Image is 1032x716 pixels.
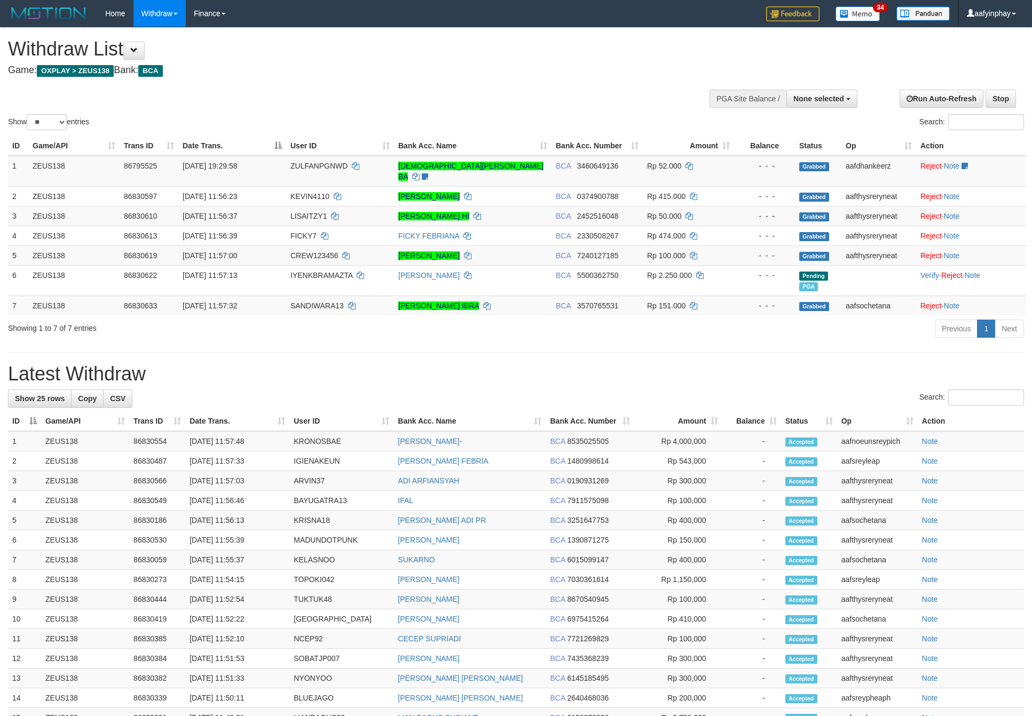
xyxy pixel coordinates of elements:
[837,530,918,550] td: aafthysreryneat
[183,192,237,201] span: [DATE] 11:56:23
[556,301,571,310] span: BCA
[944,192,960,201] a: Note
[28,265,120,296] td: ZEUS138
[793,94,844,103] span: None selected
[290,212,327,220] span: LISAITZY1
[286,136,394,156] th: User ID: activate to sort column ascending
[836,6,880,21] img: Button%20Memo.svg
[785,497,817,506] span: Accepted
[129,431,185,451] td: 86830554
[785,437,817,447] span: Accepted
[8,5,89,21] img: MOTION_logo.png
[722,411,781,431] th: Balance: activate to sort column ascending
[120,136,178,156] th: Trans ID: activate to sort column ascending
[41,550,129,570] td: ZEUS138
[129,530,185,550] td: 86830530
[28,136,120,156] th: Game/API: activate to sort column ascending
[185,570,289,590] td: [DATE] 11:54:15
[785,536,817,545] span: Accepted
[398,192,460,201] a: [PERSON_NAME]
[8,156,28,187] td: 1
[977,320,995,338] a: 1
[647,271,692,280] span: Rp 2.250.000
[738,211,791,221] div: - - -
[722,431,781,451] td: -
[916,206,1026,226] td: ·
[289,431,393,451] td: KRONOSBAE
[28,206,120,226] td: ZEUS138
[647,301,686,310] span: Rp 151.000
[799,212,829,221] span: Grabbed
[8,411,41,431] th: ID: activate to sort column descending
[837,471,918,491] td: aafthysreryneat
[398,595,459,603] a: [PERSON_NAME]
[129,511,185,530] td: 86830186
[577,301,619,310] span: Copy 3570765531 to clipboard
[41,411,129,431] th: Game/API: activate to sort column ascending
[8,471,41,491] td: 3
[922,476,938,485] a: Note
[178,136,286,156] th: Date Trans.: activate to sort column descending
[398,232,459,240] a: FICKY FEBRIANA
[944,301,960,310] a: Note
[941,271,963,280] a: Reject
[799,282,818,291] span: Marked by aafnoeunsreypich
[550,496,565,505] span: BCA
[124,232,157,240] span: 86830613
[290,162,348,170] span: ZULFANPGNWD
[567,575,609,584] span: Copy 7030361614 to clipboard
[795,136,841,156] th: Status
[916,245,1026,265] td: ·
[550,615,565,623] span: BCA
[398,674,523,682] a: [PERSON_NAME] [PERSON_NAME]
[183,251,237,260] span: [DATE] 11:57:00
[27,114,67,130] select: Showentries
[922,694,938,702] a: Note
[393,411,546,431] th: Bank Acc. Name: activate to sort column ascending
[837,570,918,590] td: aafsreyleap
[919,389,1024,405] label: Search:
[290,192,329,201] span: KEVIN4110
[41,471,129,491] td: ZEUS138
[577,162,619,170] span: Copy 3460649136 to clipboard
[185,590,289,609] td: [DATE] 11:52:54
[577,251,619,260] span: Copy 7240127185 to clipboard
[995,320,1024,338] a: Next
[567,437,609,445] span: Copy 8535025505 to clipboard
[550,595,565,603] span: BCA
[785,556,817,565] span: Accepted
[290,232,317,240] span: FICKY7
[738,300,791,311] div: - - -
[8,65,678,76] h4: Game: Bank:
[8,363,1024,385] h1: Latest Withdraw
[643,136,734,156] th: Amount: activate to sort column ascending
[722,590,781,609] td: -
[41,431,129,451] td: ZEUS138
[722,530,781,550] td: -
[41,530,129,550] td: ZEUS138
[398,496,413,505] a: IFAL
[916,156,1026,187] td: ·
[837,550,918,570] td: aafsochetana
[922,634,938,643] a: Note
[922,615,938,623] a: Note
[841,186,916,206] td: aafthysreryneat
[550,536,565,544] span: BCA
[647,232,686,240] span: Rp 474.000
[37,65,114,77] span: OXPLAY > ZEUS138
[290,251,338,260] span: CREW123456
[28,186,120,206] td: ZEUS138
[556,212,571,220] span: BCA
[41,590,129,609] td: ZEUS138
[28,226,120,245] td: ZEUS138
[78,394,97,403] span: Copy
[398,251,460,260] a: [PERSON_NAME]
[183,271,237,280] span: [DATE] 11:57:13
[785,576,817,585] span: Accepted
[185,609,289,629] td: [DATE] 11:52:22
[398,536,459,544] a: [PERSON_NAME]
[577,192,619,201] span: Copy 0374900788 to clipboard
[289,491,393,511] td: BAYUGATRA13
[398,271,460,280] a: [PERSON_NAME]
[920,251,942,260] a: Reject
